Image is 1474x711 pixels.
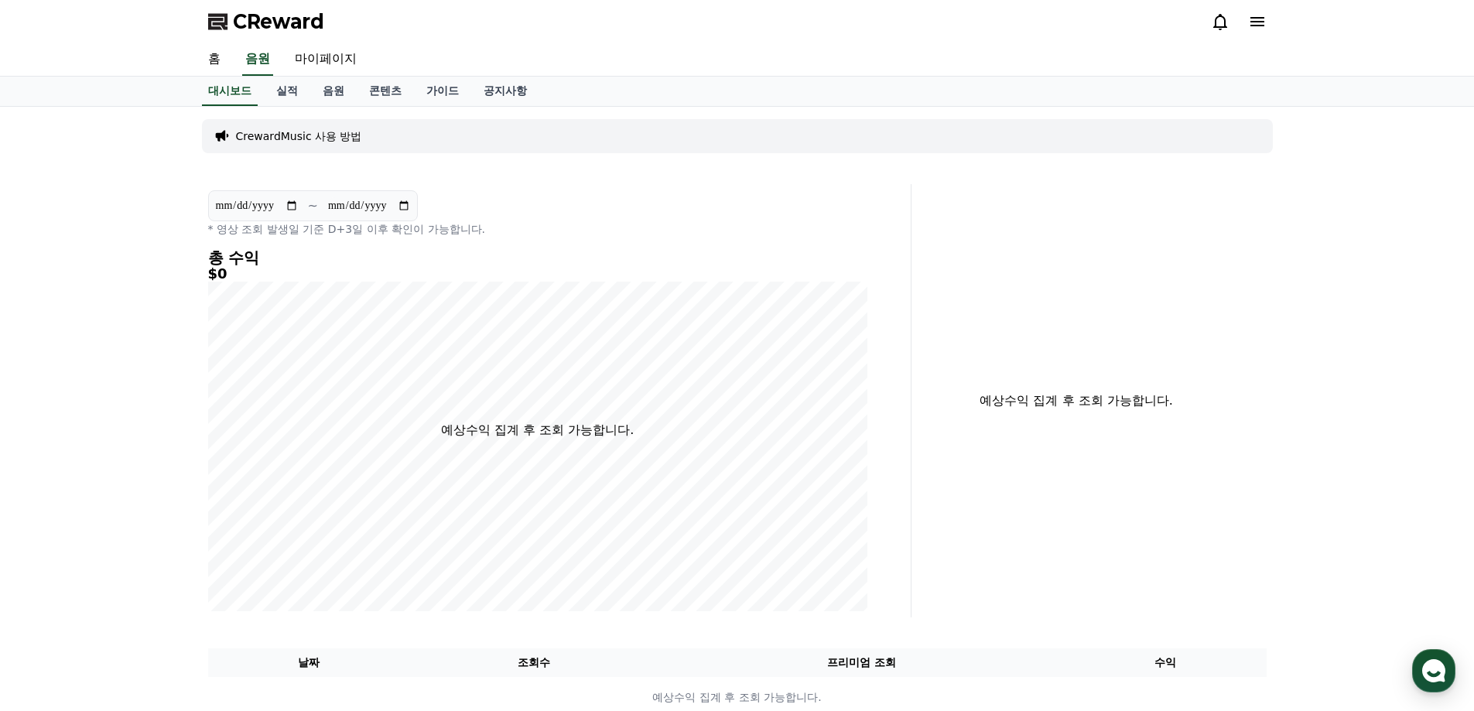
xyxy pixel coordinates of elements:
[208,221,867,237] p: * 영상 조회 발생일 기준 D+3일 이후 확인이 가능합니다.
[1065,648,1267,677] th: 수익
[264,77,310,106] a: 실적
[208,249,867,266] h4: 총 수익
[471,77,539,106] a: 공지사항
[209,689,1266,706] p: 예상수익 집계 후 조회 가능합니다.
[233,9,324,34] span: CReward
[409,648,658,677] th: 조회수
[310,77,357,106] a: 음원
[208,266,867,282] h5: $0
[242,43,273,76] a: 음원
[414,77,471,106] a: 가이드
[236,128,362,144] a: CrewardMusic 사용 방법
[208,9,324,34] a: CReward
[357,77,414,106] a: 콘텐츠
[208,648,410,677] th: 날짜
[308,197,318,215] p: ~
[196,43,233,76] a: 홈
[924,391,1229,410] p: 예상수익 집계 후 조회 가능합니다.
[441,421,634,439] p: 예상수익 집계 후 조회 가능합니다.
[658,648,1065,677] th: 프리미엄 조회
[282,43,369,76] a: 마이페이지
[202,77,258,106] a: 대시보드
